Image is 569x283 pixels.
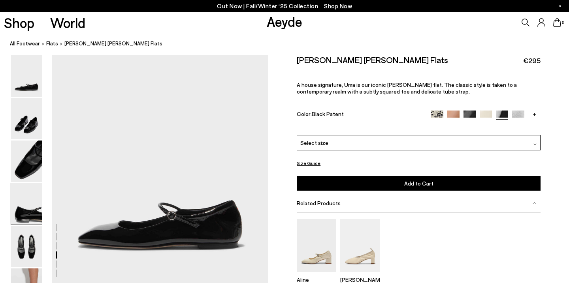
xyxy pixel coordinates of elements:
[533,142,537,146] img: svg%3E
[297,55,448,65] h2: [PERSON_NAME] [PERSON_NAME] Flats
[523,56,541,66] span: €295
[297,266,336,283] a: Aline Leather Mary-Jane Pumps Aline
[297,176,541,191] button: Add to Cart
[297,200,341,206] span: Related Products
[4,16,34,30] a: Shop
[10,39,40,48] a: All Footwear
[297,219,336,272] img: Aline Leather Mary-Jane Pumps
[561,21,565,25] span: 0
[324,2,352,9] span: Navigate to /collections/new-in
[64,39,162,48] span: [PERSON_NAME] [PERSON_NAME] Flats
[11,183,42,225] img: Uma Mary-Jane Flats - Image 4
[11,98,42,139] img: Uma Mary-Jane Flats - Image 2
[340,276,380,283] p: [PERSON_NAME]
[11,226,42,267] img: Uma Mary-Jane Flats - Image 5
[553,18,561,27] a: 0
[528,111,541,118] a: +
[46,40,58,47] span: flats
[217,1,352,11] p: Out Now | Fall/Winter ‘25 Collection
[532,201,536,205] img: svg%3E
[312,111,344,117] span: Black Patent
[300,139,328,147] span: Select size
[10,33,569,55] nav: breadcrumb
[297,158,320,168] button: Size Guide
[46,39,58,48] a: flats
[340,266,380,283] a: Narissa Ruched Pumps [PERSON_NAME]
[297,81,541,95] p: A house signature, Uma is our iconic [PERSON_NAME] flat. The classic style is taken to a contempo...
[340,219,380,272] img: Narissa Ruched Pumps
[297,276,336,283] p: Aline
[11,141,42,182] img: Uma Mary-Jane Flats - Image 3
[297,111,423,120] div: Color:
[267,13,302,30] a: Aeyde
[50,16,85,30] a: World
[11,55,42,97] img: Uma Mary-Jane Flats - Image 1
[404,180,433,187] span: Add to Cart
